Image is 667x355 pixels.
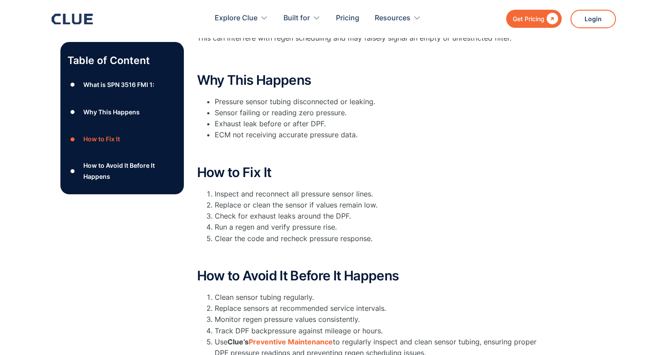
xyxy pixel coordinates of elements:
[215,233,550,244] li: Clear the code and recheck pressure response.
[513,13,544,24] div: Get Pricing
[215,325,550,336] li: Track DPF backpressure against mileage or hours.
[215,4,268,32] div: Explore Clue
[215,107,550,118] li: Sensor failing or reading zero pressure.
[67,53,177,68] p: Table of Content
[67,164,78,177] div: ●
[67,106,78,119] div: ●
[375,4,421,32] div: Resources
[197,73,550,87] h2: Why This Happens
[215,314,550,325] li: Monitor regen pressure values consistently.
[197,53,550,64] p: ‍
[283,4,320,32] div: Built for
[83,160,176,182] div: How to Avoid It Before It Happens
[67,78,177,91] a: ●What is SPN 3516 FMI 1:
[215,292,550,303] li: Clean sensor tubing regularly.
[249,337,333,346] a: Preventive Maintenance
[197,268,550,283] h2: How to Avoid It Before It Happens
[215,303,550,314] li: Replace sensors at recommended service intervals.
[197,165,550,180] h2: How to Fix It
[283,4,310,32] div: Built for
[197,145,550,156] p: ‍
[336,4,359,32] a: Pricing
[67,106,177,119] a: ●Why This Happens
[215,211,550,222] li: Check for exhaust leaks around the DPF.
[215,4,257,32] div: Explore Clue
[215,96,550,107] li: Pressure sensor tubing disconnected or leaking.
[197,249,550,260] p: ‍
[215,222,550,233] li: Run a regen and verify pressure rise.
[215,129,550,140] li: ECM not receiving accurate pressure data.
[227,337,249,346] strong: Clue’s
[83,134,119,145] div: How to Fix It
[375,4,410,32] div: Resources
[215,200,550,211] li: Replace or clean the sensor if values remain low.
[67,160,177,182] a: ●How to Avoid It Before It Happens
[215,189,550,200] li: Inspect and reconnect all pressure sensor lines.
[570,10,616,28] a: Login
[67,78,78,91] div: ●
[83,79,154,90] div: What is SPN 3516 FMI 1:
[67,132,78,146] div: ●
[544,13,558,24] div: 
[506,10,562,28] a: Get Pricing
[197,33,550,44] p: This can interfere with regen scheduling and may falsely signal an empty or unrestricted filter.
[83,106,139,117] div: Why This Happens
[215,118,550,129] li: Exhaust leak before or after DPF.
[67,132,177,146] a: ●How to Fix It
